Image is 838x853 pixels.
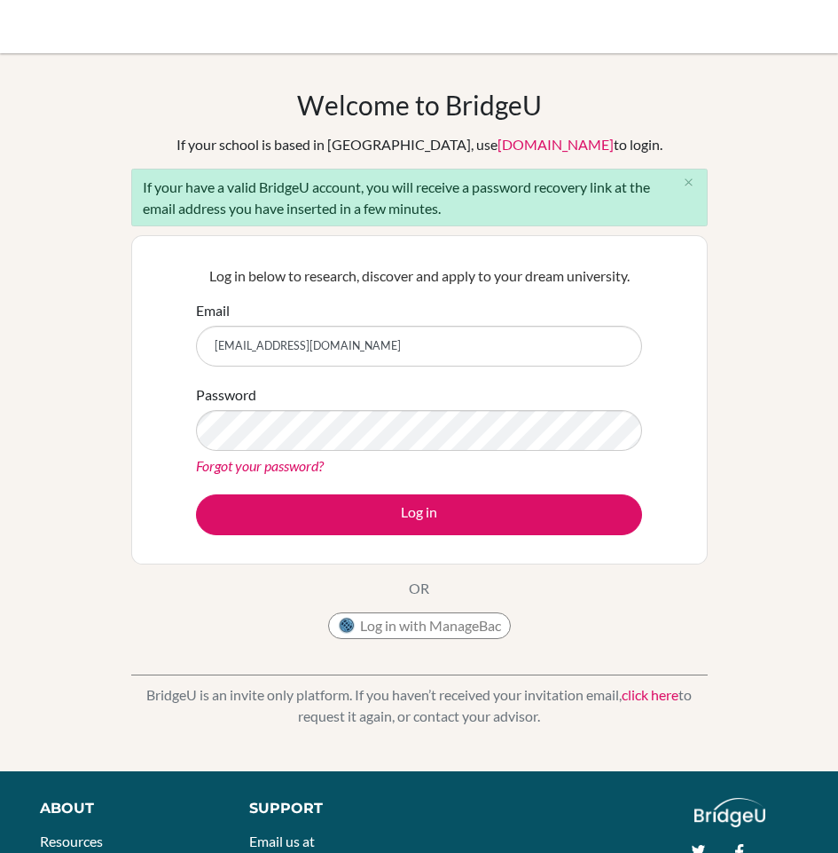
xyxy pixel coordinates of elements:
[497,136,614,153] a: [DOMAIN_NAME]
[328,612,511,639] button: Log in with ManageBac
[694,798,766,827] img: logo_white@2x-f4f0deed5e89b7ecb1c2cc34c3e3d731f90f0f143d5ea2071677605dd97b5244.png
[297,89,542,121] h1: Welcome to BridgeU
[409,578,429,599] p: OR
[196,494,642,535] button: Log in
[40,833,103,849] a: Resources
[196,300,230,321] label: Email
[249,798,403,819] div: Support
[196,457,324,474] a: Forgot your password?
[671,170,707,196] button: Close
[176,134,662,155] div: If your school is based in [GEOGRAPHIC_DATA], use to login.
[40,798,209,819] div: About
[622,686,678,703] a: click here
[131,684,708,727] p: BridgeU is an invite only platform. If you haven’t received your invitation email, to request it ...
[682,176,695,189] i: close
[196,265,642,287] p: Log in below to research, discover and apply to your dream university.
[131,169,708,226] div: If your have a valid BridgeU account, you will receive a password recovery link at the email addr...
[196,384,256,406] label: Password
